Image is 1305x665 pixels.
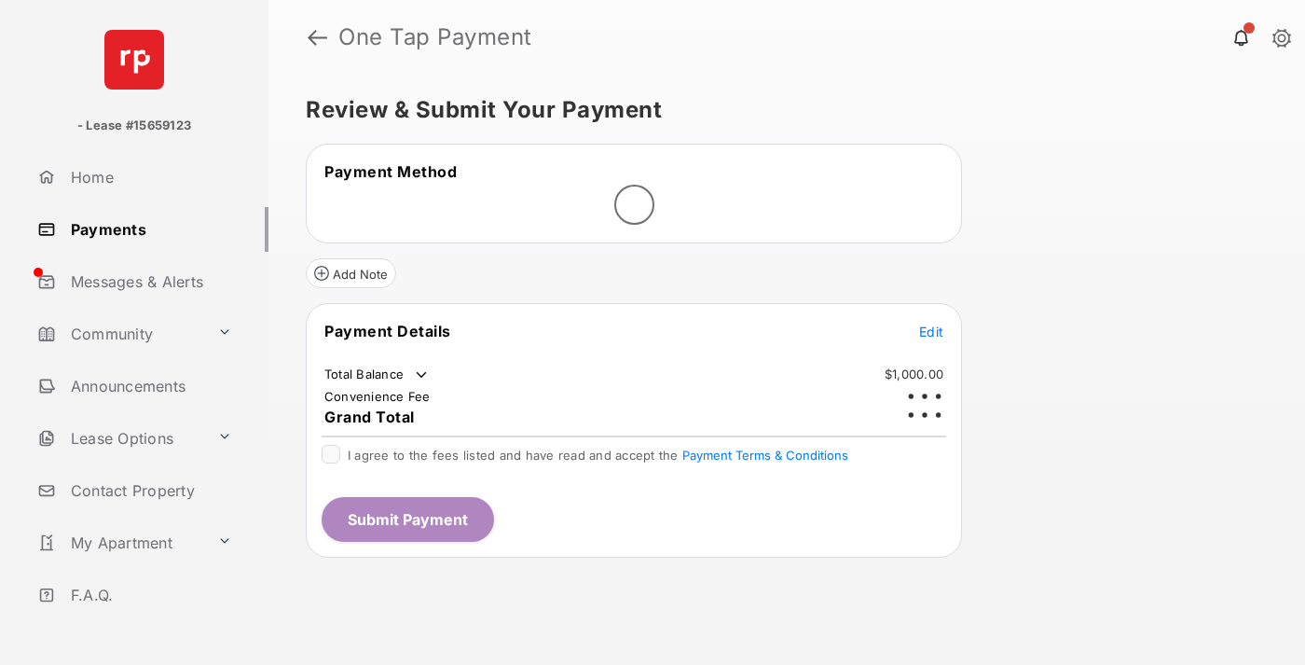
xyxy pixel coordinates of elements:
[30,207,268,252] a: Payments
[322,497,494,542] button: Submit Payment
[77,117,191,135] p: - Lease #15659123
[30,364,268,409] a: Announcements
[323,388,432,405] td: Convenience Fee
[30,468,268,513] a: Contact Property
[348,448,848,463] span: I agree to the fees listed and have read and accept the
[338,26,532,48] strong: One Tap Payment
[323,366,431,384] td: Total Balance
[324,162,457,181] span: Payment Method
[324,322,451,340] span: Payment Details
[30,573,268,617] a: F.A.Q.
[682,448,848,463] button: I agree to the fees listed and have read and accept the
[884,366,944,382] td: $1,000.00
[919,322,943,340] button: Edit
[104,30,164,90] img: svg+xml;base64,PHN2ZyB4bWxucz0iaHR0cDovL3d3dy53My5vcmcvMjAwMC9zdmciIHdpZHRoPSI2NCIgaGVpZ2h0PSI2NC...
[306,99,1253,121] h5: Review & Submit Your Payment
[30,416,210,461] a: Lease Options
[30,155,268,200] a: Home
[324,408,415,426] span: Grand Total
[30,259,268,304] a: Messages & Alerts
[30,520,210,565] a: My Apartment
[306,258,396,288] button: Add Note
[30,312,210,356] a: Community
[919,324,943,339] span: Edit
